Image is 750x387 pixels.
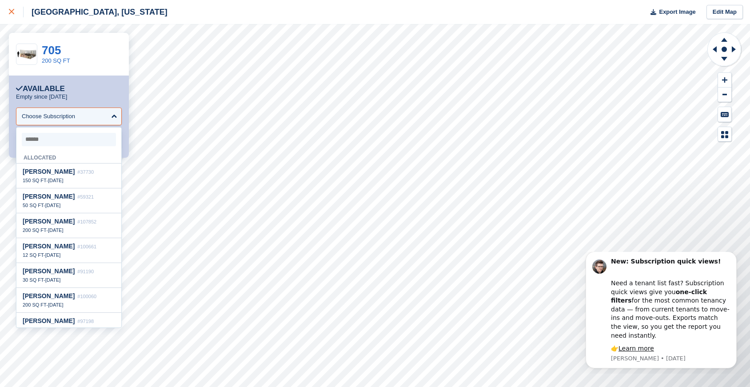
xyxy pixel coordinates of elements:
[23,317,75,324] span: [PERSON_NAME]
[16,150,121,164] div: Allocated
[23,227,46,233] span: 200 SQ FT
[48,227,64,233] span: [DATE]
[22,112,75,121] div: Choose Subscription
[718,73,731,88] button: Zoom In
[48,302,64,307] span: [DATE]
[46,93,82,100] a: Learn more
[23,292,75,299] span: [PERSON_NAME]
[23,243,75,250] span: [PERSON_NAME]
[77,319,94,324] span: #97198
[718,127,731,142] button: Map Legend
[39,5,158,101] div: Message content
[23,327,46,332] span: 200 SQ FT
[23,168,75,175] span: [PERSON_NAME]
[23,267,75,275] span: [PERSON_NAME]
[659,8,695,16] span: Export Image
[77,269,94,274] span: #91190
[23,252,44,258] span: 12 SQ FT
[45,252,61,258] span: [DATE]
[23,193,75,200] span: [PERSON_NAME]
[77,194,94,199] span: #59321
[23,202,115,208] div: -
[16,84,65,93] div: Available
[23,227,115,233] div: -
[77,169,94,175] span: #37730
[23,302,46,307] span: 200 SQ FT
[645,5,696,20] button: Export Image
[48,327,64,332] span: [DATE]
[23,277,115,283] div: -
[77,294,96,299] span: #100060
[23,252,115,258] div: -
[23,327,115,333] div: -
[48,178,64,183] span: [DATE]
[45,277,61,283] span: [DATE]
[39,6,148,13] b: New: Subscription quick views!
[718,88,731,102] button: Zoom Out
[42,57,70,64] a: 200 SQ FT
[572,252,750,374] iframe: Intercom notifications message
[23,218,75,225] span: [PERSON_NAME]
[24,7,168,17] div: [GEOGRAPHIC_DATA], [US_STATE]
[23,277,44,283] span: 30 SQ FT
[16,93,67,100] p: Empty since [DATE]
[45,203,61,208] span: [DATE]
[23,178,46,183] span: 150 SQ FT
[20,8,34,22] img: Profile image for Steven
[23,203,44,208] span: 50 SQ FT
[39,18,158,88] div: Need a tenant list fast? Subscription quick views give you for the most common tenancy data — fro...
[23,177,115,184] div: -
[42,44,61,57] a: 705
[23,302,115,308] div: -
[39,92,158,101] div: 👉
[39,103,158,111] p: Message from Steven, sent 5d ago
[706,5,743,20] a: Edit Map
[16,47,37,62] img: 200-sqft-unit.jpg
[77,219,96,224] span: #107852
[77,244,96,249] span: #100661
[718,107,731,122] button: Keyboard Shortcuts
